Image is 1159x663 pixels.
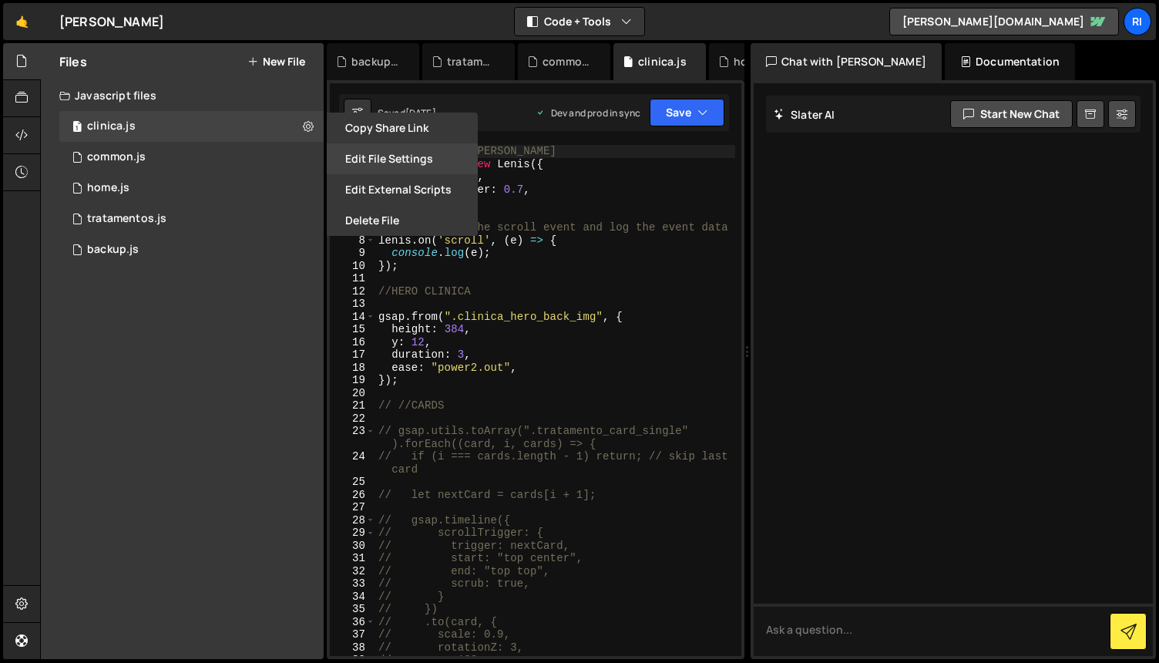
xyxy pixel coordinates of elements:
[638,54,687,69] div: clinica.js
[378,106,436,119] div: Saved
[41,80,324,111] div: Javascript files
[327,205,478,236] button: Delete File
[330,489,375,502] div: 26
[327,143,478,174] button: Edit File Settings
[330,374,375,387] div: 19
[59,142,324,173] div: 12452/42847.js
[774,107,835,122] h2: Slater AI
[87,181,129,195] div: home.js
[330,527,375,540] div: 29
[72,122,82,134] span: 1
[330,641,375,655] div: 38
[327,113,478,143] button: Copy share link
[59,12,164,31] div: [PERSON_NAME]
[330,362,375,375] div: 18
[405,106,436,119] div: [DATE]
[330,336,375,349] div: 16
[650,99,724,126] button: Save
[330,234,375,247] div: 8
[330,285,375,298] div: 12
[59,53,87,70] h2: Files
[330,603,375,616] div: 35
[330,247,375,260] div: 9
[330,298,375,311] div: 13
[515,8,644,35] button: Code + Tools
[59,173,324,204] div: 12452/30174.js
[330,399,375,412] div: 21
[330,628,375,641] div: 37
[945,43,1075,80] div: Documentation
[87,150,146,164] div: common.js
[59,234,324,265] div: 12452/42849.js
[543,54,592,69] div: common.js
[330,476,375,489] div: 25
[330,311,375,324] div: 14
[87,212,166,226] div: tratamentos.js
[950,100,1073,128] button: Start new chat
[247,56,305,68] button: New File
[330,412,375,426] div: 22
[330,387,375,400] div: 20
[330,591,375,604] div: 34
[751,43,942,80] div: Chat with [PERSON_NAME]
[330,501,375,514] div: 27
[330,323,375,336] div: 15
[330,565,375,578] div: 32
[3,3,41,40] a: 🤙
[330,272,375,285] div: 11
[889,8,1119,35] a: [PERSON_NAME][DOMAIN_NAME]
[87,119,136,133] div: clinica.js
[330,514,375,527] div: 28
[59,204,324,234] div: 12452/42786.js
[330,260,375,273] div: 10
[330,577,375,591] div: 33
[330,552,375,565] div: 31
[330,450,375,476] div: 24
[330,348,375,362] div: 17
[330,616,375,629] div: 36
[447,54,496,69] div: tratamentos.js
[327,174,478,205] button: Edit External Scripts
[330,540,375,553] div: 30
[59,111,324,142] div: 12452/44846.js
[351,54,401,69] div: backup.js
[1124,8,1151,35] a: Ri
[330,425,375,450] div: 23
[734,54,783,69] div: homepage_salvato.js
[536,106,640,119] div: Dev and prod in sync
[87,243,139,257] div: backup.js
